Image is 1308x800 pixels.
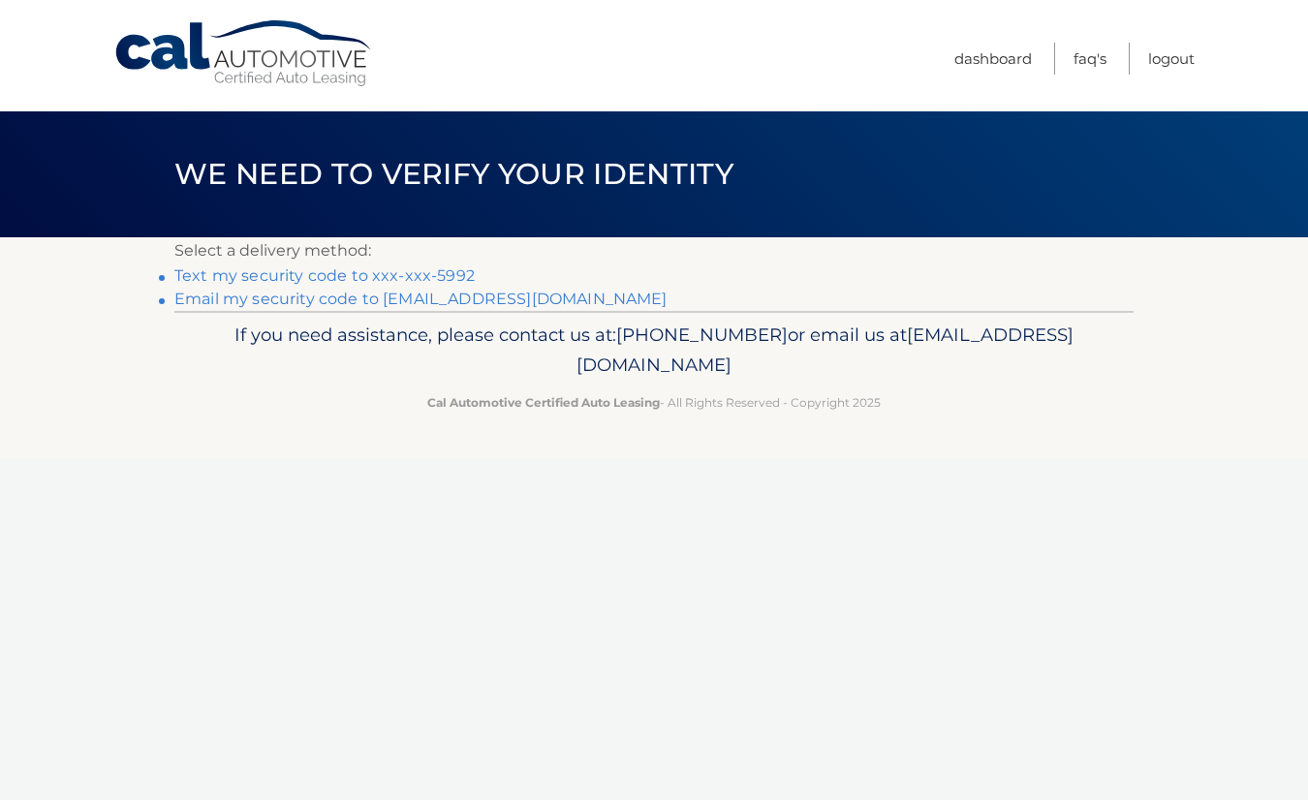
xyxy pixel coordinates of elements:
span: [PHONE_NUMBER] [616,323,788,346]
p: If you need assistance, please contact us at: or email us at [187,320,1121,382]
span: We need to verify your identity [174,156,733,192]
a: FAQ's [1074,43,1106,75]
p: - All Rights Reserved - Copyright 2025 [187,392,1121,413]
a: Logout [1148,43,1195,75]
a: Email my security code to [EMAIL_ADDRESS][DOMAIN_NAME] [174,290,668,308]
a: Text my security code to xxx-xxx-5992 [174,266,475,285]
p: Select a delivery method: [174,237,1134,264]
a: Dashboard [954,43,1032,75]
strong: Cal Automotive Certified Auto Leasing [427,395,660,410]
a: Cal Automotive [113,19,375,88]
